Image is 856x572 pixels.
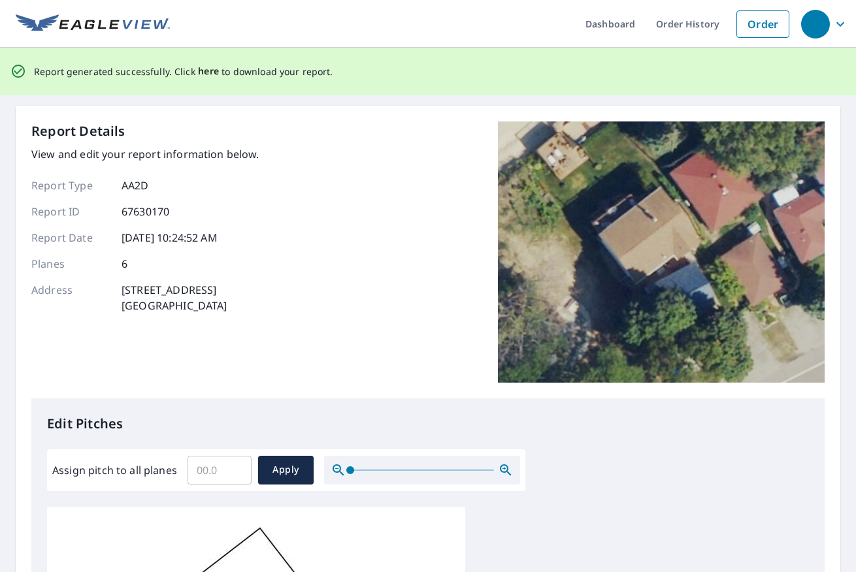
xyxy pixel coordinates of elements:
[122,178,149,193] p: AA2D
[31,282,110,313] p: Address
[269,462,303,478] span: Apply
[31,146,259,162] p: View and edit your report information below.
[188,452,252,488] input: 00.0
[31,121,125,141] p: Report Details
[31,178,110,193] p: Report Type
[31,256,110,272] p: Planes
[122,230,218,246] p: [DATE] 10:24:52 AM
[31,204,110,219] p: Report ID
[31,230,110,246] p: Report Date
[122,256,127,272] p: 6
[16,14,170,34] img: EV Logo
[498,121,825,383] img: Top image
[258,456,314,485] button: Apply
[736,10,789,38] a: Order
[122,204,169,219] p: 67630170
[122,282,227,313] p: [STREET_ADDRESS] [GEOGRAPHIC_DATA]
[34,63,333,80] p: Report generated successfully. Click to download your report.
[47,414,809,434] p: Edit Pitches
[198,63,220,80] button: here
[52,462,177,478] label: Assign pitch to all planes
